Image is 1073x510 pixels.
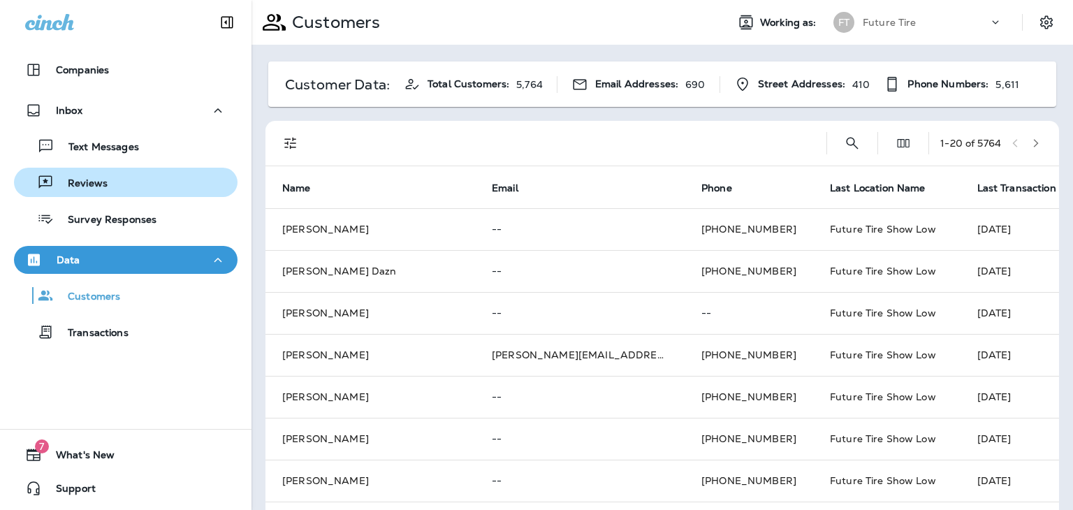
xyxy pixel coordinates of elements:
span: Future Tire Show Low [830,349,936,361]
td: [PHONE_NUMBER] [685,418,813,460]
p: 5,764 [516,79,543,90]
button: Data [14,246,238,274]
p: -- [701,307,796,319]
p: Future Tire [863,17,917,28]
button: Reviews [14,168,238,197]
span: Phone [701,182,732,194]
button: Transactions [14,317,238,347]
span: Email [492,182,536,194]
p: Data [57,254,80,265]
p: -- [492,475,668,486]
span: Future Tire Show Low [830,223,936,235]
button: Companies [14,56,238,84]
span: Total Customers: [428,78,509,90]
button: 7What's New [14,441,238,469]
td: [PERSON_NAME] [265,460,475,502]
p: -- [492,265,668,277]
button: Customers [14,281,238,310]
p: Customers [54,291,120,304]
p: -- [492,433,668,444]
span: Future Tire Show Low [830,432,936,445]
td: [PERSON_NAME][EMAIL_ADDRESS][DOMAIN_NAME] [475,334,685,376]
td: [PHONE_NUMBER] [685,208,813,250]
td: [PERSON_NAME] [265,418,475,460]
p: Survey Responses [54,214,156,227]
p: -- [492,391,668,402]
span: Future Tire Show Low [830,307,936,319]
button: Survey Responses [14,204,238,233]
button: Text Messages [14,131,238,161]
span: Future Tire Show Low [830,474,936,487]
div: FT [833,12,854,33]
span: Name [282,182,329,194]
span: Future Tire Show Low [830,265,936,277]
span: Future Tire Show Low [830,391,936,403]
span: What's New [42,449,115,466]
span: Street Addresses: [758,78,845,90]
td: [PHONE_NUMBER] [685,250,813,292]
p: Inbox [56,105,82,116]
p: 5,611 [995,79,1019,90]
td: [PERSON_NAME] [265,376,475,418]
div: 1 - 20 of 5764 [940,138,1001,149]
p: Customers [286,12,380,33]
td: [PERSON_NAME] Dazn [265,250,475,292]
td: [PERSON_NAME] [265,292,475,334]
p: -- [492,224,668,235]
span: Working as: [760,17,819,29]
p: Transactions [54,327,129,340]
p: Text Messages [54,141,139,154]
span: Phone Numbers: [907,78,988,90]
span: 7 [35,439,49,453]
button: Inbox [14,96,238,124]
span: Email Addresses: [595,78,678,90]
span: Support [42,483,96,500]
span: Phone [701,182,750,194]
button: Edit Fields [889,129,917,157]
span: Last Location Name [830,182,944,194]
td: [PHONE_NUMBER] [685,460,813,502]
td: [PERSON_NAME] [265,208,475,250]
td: [PHONE_NUMBER] [685,376,813,418]
td: [PERSON_NAME] [265,334,475,376]
span: Last Location Name [830,182,926,194]
span: Email [492,182,518,194]
button: Support [14,474,238,502]
p: 690 [685,79,705,90]
button: Filters [277,129,305,157]
button: Collapse Sidebar [207,8,247,36]
span: Name [282,182,311,194]
p: -- [492,307,668,319]
p: Customer Data: [285,79,390,90]
p: Companies [56,64,109,75]
button: Search Customers [838,129,866,157]
p: Reviews [54,177,108,191]
button: Settings [1034,10,1059,35]
td: [PHONE_NUMBER] [685,334,813,376]
p: 410 [852,79,870,90]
